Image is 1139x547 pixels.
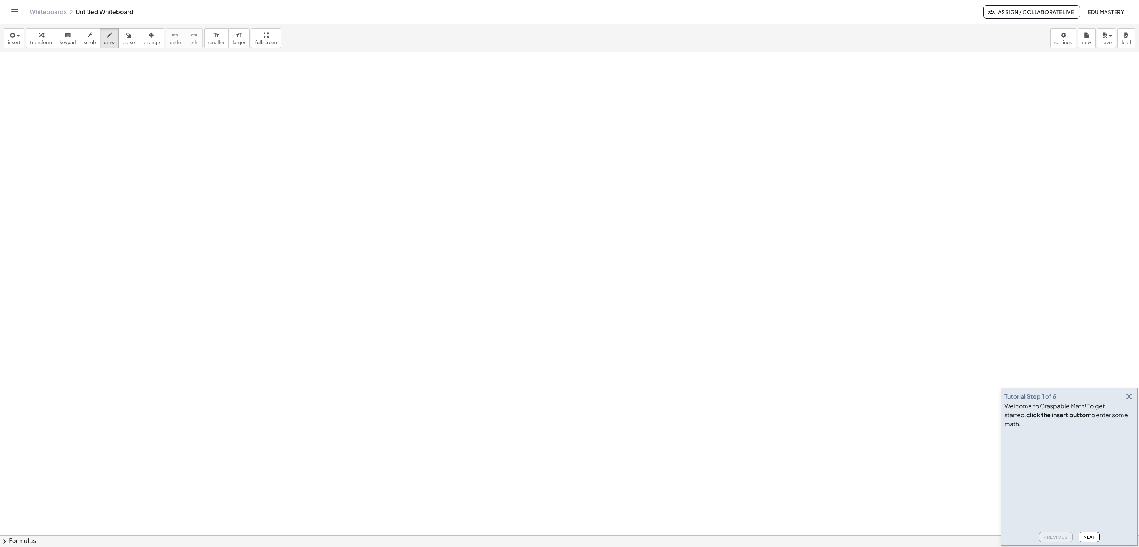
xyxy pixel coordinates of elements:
[1101,40,1112,45] span: save
[139,28,164,48] button: arrange
[251,28,281,48] button: fullscreen
[60,40,76,45] span: keypad
[56,28,80,48] button: keyboardkeypad
[208,40,225,45] span: smaller
[228,28,250,48] button: format_sizelarger
[122,40,135,45] span: erase
[166,28,185,48] button: undoundo
[172,31,179,40] i: undo
[100,28,119,48] button: draw
[189,40,199,45] span: redo
[983,5,1080,19] button: Assign / Collaborate Live
[1079,532,1100,542] button: Next
[1078,28,1096,48] button: new
[990,9,1074,15] span: Assign / Collaborate Live
[64,31,71,40] i: keyboard
[8,40,20,45] span: insert
[1083,534,1095,540] span: Next
[1082,5,1130,19] button: Edu Mastery
[1050,28,1076,48] button: settings
[235,31,242,40] i: format_size
[185,28,203,48] button: redoredo
[190,31,197,40] i: redo
[104,40,115,45] span: draw
[84,40,96,45] span: scrub
[1117,28,1135,48] button: load
[1054,40,1072,45] span: settings
[1122,40,1131,45] span: load
[1004,402,1134,428] div: Welcome to Graspable Math! To get started, to enter some math.
[1082,40,1091,45] span: new
[232,40,245,45] span: larger
[170,40,181,45] span: undo
[204,28,229,48] button: format_sizesmaller
[9,6,21,18] button: Toggle navigation
[26,28,56,48] button: transform
[80,28,100,48] button: scrub
[1004,392,1056,401] div: Tutorial Step 1 of 6
[1087,9,1124,15] span: Edu Mastery
[1097,28,1116,48] button: save
[30,40,52,45] span: transform
[118,28,139,48] button: erase
[1026,411,1089,419] b: click the insert button
[30,8,67,16] a: Whiteboards
[4,28,24,48] button: insert
[255,40,277,45] span: fullscreen
[143,40,160,45] span: arrange
[213,31,220,40] i: format_size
